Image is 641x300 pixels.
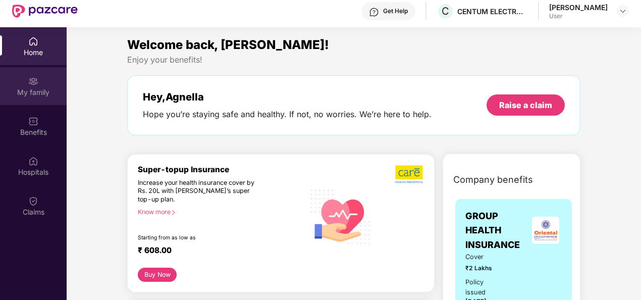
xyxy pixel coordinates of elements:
[305,180,377,253] img: svg+xml;base64,PHN2ZyB4bWxucz0iaHR0cDovL3d3dy53My5vcmcvMjAwMC9zdmciIHhtbG5zOnhsaW5rPSJodHRwOi8vd3...
[138,179,261,204] div: Increase your health insurance cover by Rs. 20L with [PERSON_NAME]’s super top-up plan.
[395,165,424,184] img: b5dec4f62d2307b9de63beb79f102df3.png
[12,5,78,18] img: New Pazcare Logo
[457,7,528,16] div: CENTUM ELECTRONICS LIMITED
[138,165,305,174] div: Super-topup Insurance
[465,277,501,297] div: Policy issued
[143,109,432,120] div: Hope you’re staying safe and healthy. If not, no worries. We’re here to help.
[499,99,552,111] div: Raise a claim
[442,5,449,17] span: C
[138,234,262,241] div: Starting from as low as
[138,245,295,258] div: ₹ 608.00
[532,217,559,244] img: insurerLogo
[453,173,533,187] span: Company benefits
[127,37,329,52] span: Welcome back, [PERSON_NAME]!
[143,91,432,103] div: Hey, Agnella
[383,7,408,15] div: Get Help
[138,208,299,215] div: Know more
[619,7,627,15] img: svg+xml;base64,PHN2ZyBpZD0iRHJvcGRvd24tMzJ4MzIiIHhtbG5zPSJodHRwOi8vd3d3LnczLm9yZy8yMDAwL3N2ZyIgd2...
[369,7,379,17] img: svg+xml;base64,PHN2ZyBpZD0iSGVscC0zMngzMiIgeG1sbnM9Imh0dHA6Ly93d3cudzMub3JnLzIwMDAvc3ZnIiB3aWR0aD...
[549,3,608,12] div: [PERSON_NAME]
[28,116,38,126] img: svg+xml;base64,PHN2ZyBpZD0iQmVuZWZpdHMiIHhtbG5zPSJodHRwOi8vd3d3LnczLm9yZy8yMDAwL3N2ZyIgd2lkdGg9Ij...
[127,55,580,65] div: Enjoy your benefits!
[28,156,38,166] img: svg+xml;base64,PHN2ZyBpZD0iSG9zcGl0YWxzIiB4bWxucz0iaHR0cDovL3d3dy53My5vcmcvMjAwMC9zdmciIHdpZHRoPS...
[138,268,177,282] button: Buy Now
[28,36,38,46] img: svg+xml;base64,PHN2ZyBpZD0iSG9tZSIgeG1sbnM9Imh0dHA6Ly93d3cudzMub3JnLzIwMDAvc3ZnIiB3aWR0aD0iMjAiIG...
[465,264,501,273] span: ₹2 Lakhs
[465,252,501,262] span: Cover
[549,12,608,20] div: User
[28,196,38,206] img: svg+xml;base64,PHN2ZyBpZD0iQ2xhaW0iIHhtbG5zPSJodHRwOi8vd3d3LnczLm9yZy8yMDAwL3N2ZyIgd2lkdGg9IjIwIi...
[171,210,176,215] span: right
[28,76,38,86] img: svg+xml;base64,PHN2ZyB3aWR0aD0iMjAiIGhlaWdodD0iMjAiIHZpZXdCb3g9IjAgMCAyMCAyMCIgZmlsbD0ibm9uZSIgeG...
[465,209,529,252] span: GROUP HEALTH INSURANCE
